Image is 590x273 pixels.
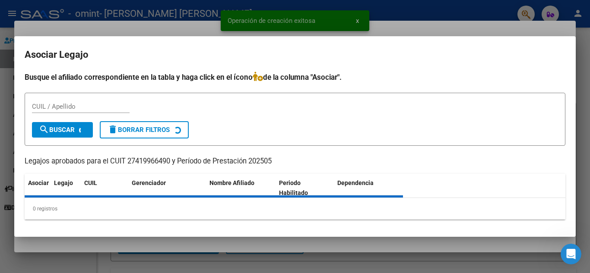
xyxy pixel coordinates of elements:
[14,141,135,175] div: 👉 Estos casos, podrán ser eliminados de la plataforma sin inconvenientes. Para ello:
[108,126,170,134] span: Borrar Filtros
[206,174,276,202] datatable-header-cell: Nombre Afiliado
[14,97,120,112] b: Si la factura no se encuentra validada por [PERSON_NAME]
[32,122,93,138] button: Buscar
[84,179,97,186] span: CUIL
[334,174,403,202] datatable-header-cell: Dependencia
[54,179,73,186] span: Legajo
[14,96,135,122] div: ✅ estará identificada con un escudo rojo:
[337,179,374,186] span: Dependencia
[51,174,81,202] datatable-header-cell: Legajo
[6,3,22,20] button: go back
[25,156,565,167] p: Legajos aprobados para el CUIT 27419966490 y Período de Prestación 202505
[25,198,565,220] div: 0 registros
[25,174,51,202] datatable-header-cell: Asociar
[108,124,118,135] mat-icon: delete
[81,174,128,202] datatable-header-cell: CUIL
[39,126,75,134] span: Buscar
[25,47,565,63] h2: Asociar Legajo
[42,8,52,15] h1: Fin
[132,179,166,186] span: Gerenciador
[209,179,254,186] span: Nombre Afiliado
[28,179,49,186] span: Asociar
[100,121,189,138] button: Borrar Filtros
[14,41,135,92] div: ​ 👉 En caso que desees anularla deberás realizar una nota de crédito y cargarla en la plataforma ...
[128,174,206,202] datatable-header-cell: Gerenciador
[25,5,38,19] img: Profile image for Fin
[276,174,334,202] datatable-header-cell: Periodo Habilitado
[279,179,308,196] span: Periodo Habilitado
[561,244,581,264] iframe: Intercom live chat
[39,124,49,135] mat-icon: search
[135,3,152,20] button: Inicio
[152,3,167,19] div: Cerrar
[14,179,135,196] div: 1. Abrí la factura a eliminar.
[14,201,135,217] div: 2. Hacé clic en el botón rojo "Eliminar".
[25,72,565,83] h4: Busque el afiliado correspondiente en la tabla y haga click en el ícono de la columna "Asociar".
